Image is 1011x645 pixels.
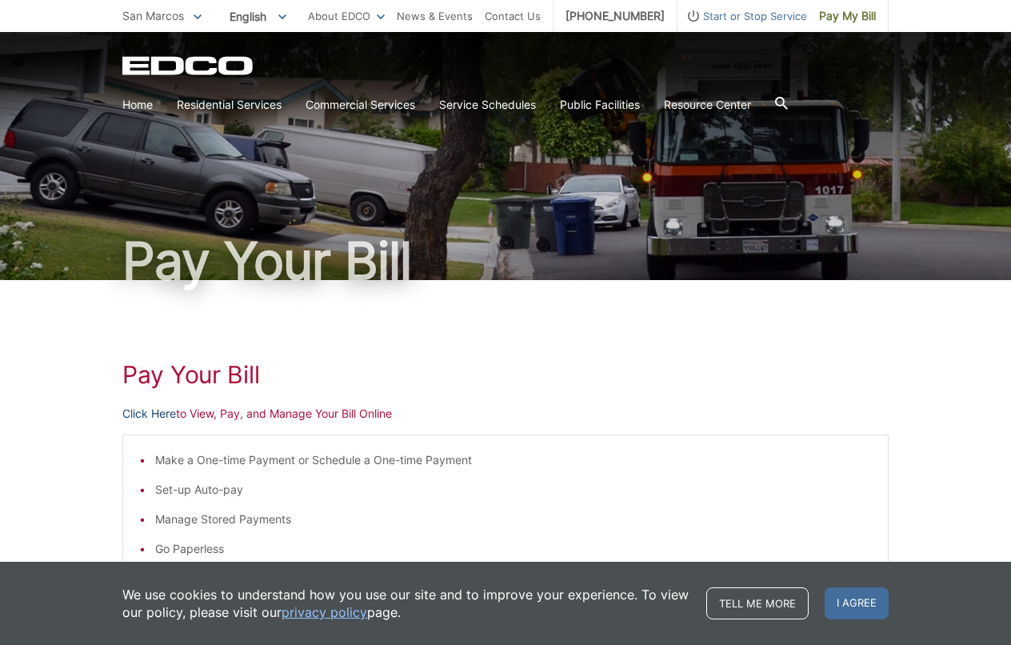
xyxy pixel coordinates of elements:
[218,3,298,30] span: English
[308,7,385,25] a: About EDCO
[155,511,872,528] li: Manage Stored Payments
[155,451,872,469] li: Make a One-time Payment or Schedule a One-time Payment
[560,96,640,114] a: Public Facilities
[282,603,367,621] a: privacy policy
[122,56,255,75] a: EDCD logo. Return to the homepage.
[122,235,889,286] h1: Pay Your Bill
[122,9,184,22] span: San Marcos
[122,405,889,423] p: to View, Pay, and Manage Your Bill Online
[485,7,541,25] a: Contact Us
[122,405,176,423] a: Click Here
[122,586,690,621] p: We use cookies to understand how you use our site and to improve your experience. To view our pol...
[439,96,536,114] a: Service Schedules
[155,540,872,558] li: Go Paperless
[706,587,809,619] a: Tell me more
[819,7,876,25] span: Pay My Bill
[306,96,415,114] a: Commercial Services
[155,481,872,499] li: Set-up Auto-pay
[122,360,889,389] h1: Pay Your Bill
[664,96,751,114] a: Resource Center
[122,96,153,114] a: Home
[177,96,282,114] a: Residential Services
[397,7,473,25] a: News & Events
[825,587,889,619] span: I agree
